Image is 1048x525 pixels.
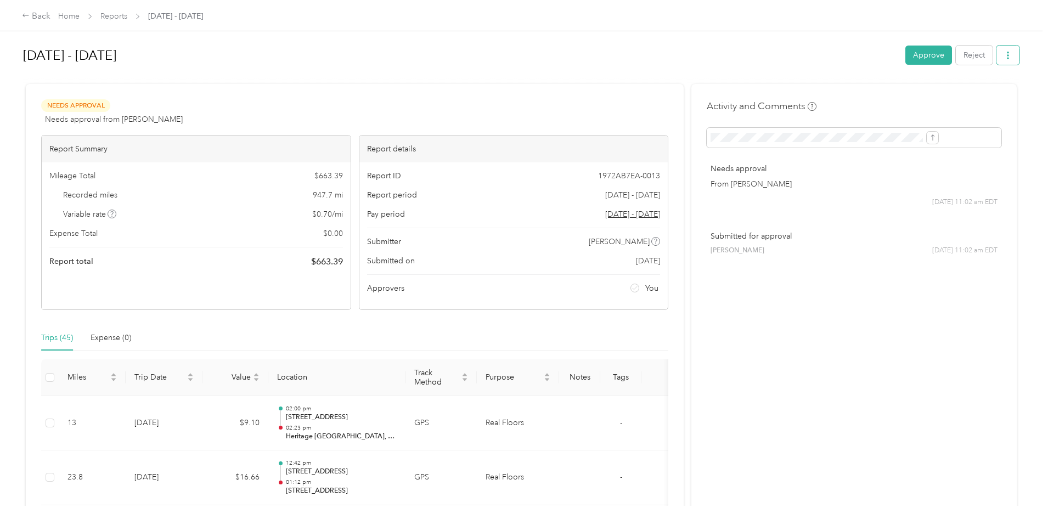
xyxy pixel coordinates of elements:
p: Submitted for approval [711,230,998,242]
span: - [620,472,622,482]
span: Recorded miles [63,189,117,201]
span: Value [211,372,251,382]
span: caret-down [544,376,550,383]
span: Submitted on [367,255,415,267]
span: Pay period [367,208,405,220]
th: Trip Date [126,359,202,396]
p: [STREET_ADDRESS] [286,486,397,496]
td: $16.66 [202,450,268,505]
span: Purpose [486,372,542,382]
span: [DATE] 11:02 am EDT [932,197,998,207]
span: 1972AB7EA-0013 [598,170,660,182]
span: Miles [67,372,108,382]
td: GPS [405,396,477,451]
span: caret-up [544,371,550,378]
p: From [PERSON_NAME] [711,178,998,190]
td: Real Floors [477,450,559,505]
td: [DATE] [126,450,202,505]
td: GPS [405,450,477,505]
span: [DATE] 11:02 am EDT [932,246,998,256]
span: Approvers [367,283,404,294]
span: Report period [367,189,417,201]
span: [DATE] - [DATE] [148,10,203,22]
th: Location [268,359,405,396]
div: Report details [359,136,668,162]
span: Report ID [367,170,401,182]
p: Heritage [GEOGRAPHIC_DATA], [GEOGRAPHIC_DATA], [GEOGRAPHIC_DATA] [286,432,397,442]
p: [STREET_ADDRESS] [286,467,397,477]
div: Trips (45) [41,332,73,344]
th: Value [202,359,268,396]
span: Variable rate [63,208,117,220]
span: Submitter [367,236,401,247]
span: Trip Date [134,372,185,382]
td: [DATE] [126,396,202,451]
a: Reports [100,12,127,21]
th: Tags [600,359,641,396]
span: $ 0.00 [323,228,343,239]
p: 12:42 pm [286,459,397,467]
h4: Activity and Comments [707,99,816,113]
p: 01:12 pm [286,478,397,486]
span: caret-down [110,376,117,383]
p: 02:23 pm [286,424,397,432]
span: Expense Total [49,228,98,239]
td: Real Floors [477,396,559,451]
span: caret-up [187,371,194,378]
span: [DATE] - [DATE] [605,189,660,201]
span: Track Method [414,368,459,387]
span: caret-up [253,371,260,378]
td: 23.8 [59,450,126,505]
span: caret-up [110,371,117,378]
button: Reject [956,46,993,65]
span: $ 663.39 [314,170,343,182]
span: caret-down [461,376,468,383]
th: Track Method [405,359,477,396]
span: $ 663.39 [311,255,343,268]
span: [PERSON_NAME] [589,236,650,247]
span: - [620,418,622,427]
span: caret-down [253,376,260,383]
iframe: Everlance-gr Chat Button Frame [987,464,1048,525]
td: $9.10 [202,396,268,451]
p: Needs approval [711,163,998,174]
span: Mileage Total [49,170,95,182]
span: You [645,283,658,294]
span: Needs approval from [PERSON_NAME] [45,114,183,125]
th: Miles [59,359,126,396]
span: [DATE] [636,255,660,267]
p: 02:00 pm [286,405,397,413]
div: Back [22,10,50,23]
span: [PERSON_NAME] [711,246,764,256]
td: 13 [59,396,126,451]
span: Needs Approval [41,99,110,112]
a: Home [58,12,80,21]
th: Purpose [477,359,559,396]
span: $ 0.70 / mi [312,208,343,220]
span: caret-up [461,371,468,378]
p: [STREET_ADDRESS] [286,413,397,422]
div: Expense (0) [91,332,131,344]
span: Go to pay period [605,208,660,220]
span: 947.7 mi [313,189,343,201]
span: caret-down [187,376,194,383]
button: Approve [905,46,952,65]
div: Report Summary [42,136,351,162]
span: Report total [49,256,93,267]
th: Notes [559,359,600,396]
h1: Aug 1 - 31, 2025 [23,42,898,69]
